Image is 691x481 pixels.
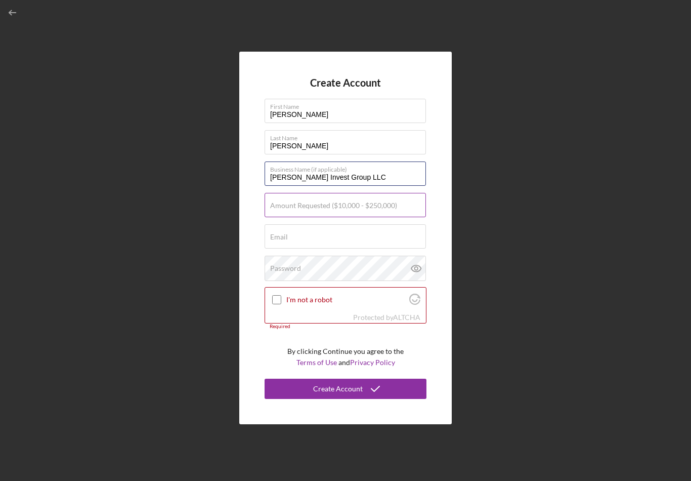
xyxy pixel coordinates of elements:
a: Visit Altcha.org [409,298,420,306]
p: By clicking Continue you agree to the and [287,346,404,369]
button: Create Account [265,379,426,399]
label: Last Name [270,131,426,142]
label: I'm not a robot [286,296,406,304]
a: Visit Altcha.org [393,313,420,322]
label: Password [270,264,301,272]
div: Required [265,324,426,330]
label: First Name [270,99,426,110]
label: Amount Requested ($10,000 - $250,000) [270,202,397,210]
label: Business Name (if applicable) [270,162,426,173]
a: Privacy Policy [350,358,395,367]
div: Protected by [353,313,420,322]
div: Create Account [313,379,363,399]
a: Terms of Use [296,358,337,367]
h4: Create Account [310,77,381,89]
label: Email [270,233,288,241]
